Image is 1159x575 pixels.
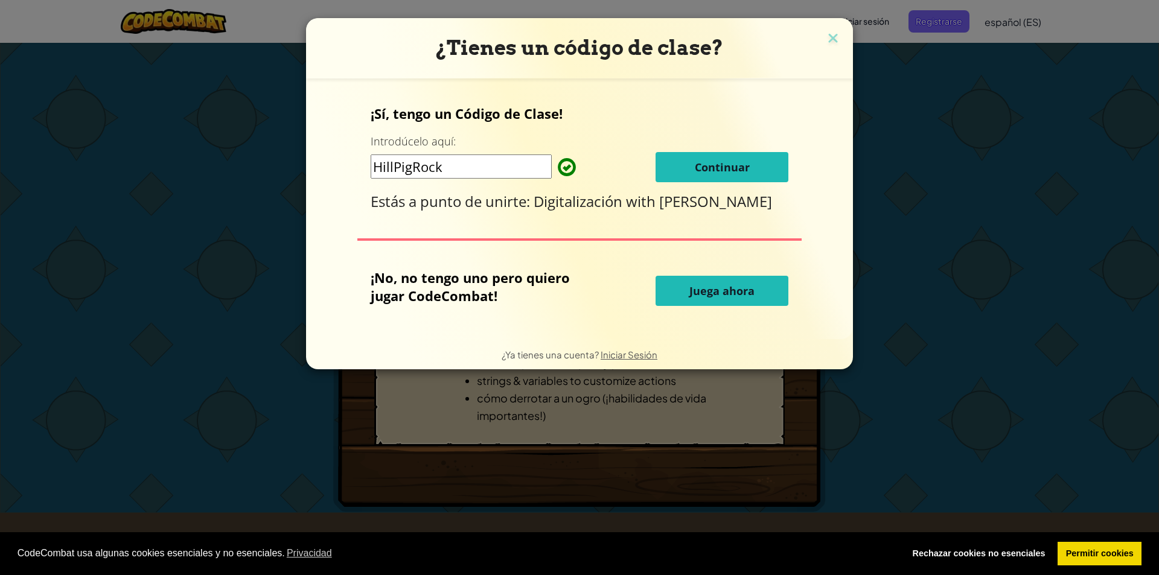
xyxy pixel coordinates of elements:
[436,36,723,60] span: ¿Tienes un código de clase?
[1058,542,1141,566] a: allow cookies
[371,268,596,305] p: ¡No, no tengo uno pero quiero jugar CodeCombat!
[534,191,626,211] span: Digitalización
[371,191,534,211] span: Estás a punto de unirte:
[626,191,659,211] span: with
[601,349,657,360] a: Iniciar Sesión
[904,542,1053,566] a: deny cookies
[18,544,895,562] span: CodeCombat usa algunas cookies esenciales y no esenciales.
[371,104,789,122] p: ¡Sí, tengo un Código de Clase!
[825,30,841,48] img: close icon
[656,276,788,306] button: Juega ahora
[371,134,456,149] label: Introdúcelo aquí:
[659,191,772,211] span: [PERSON_NAME]
[656,152,788,182] button: Continuar
[695,160,750,174] span: Continuar
[502,349,601,360] span: ¿Ya tienes una cuenta?
[689,284,755,298] span: Juega ahora
[285,544,334,562] a: learn more about cookies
